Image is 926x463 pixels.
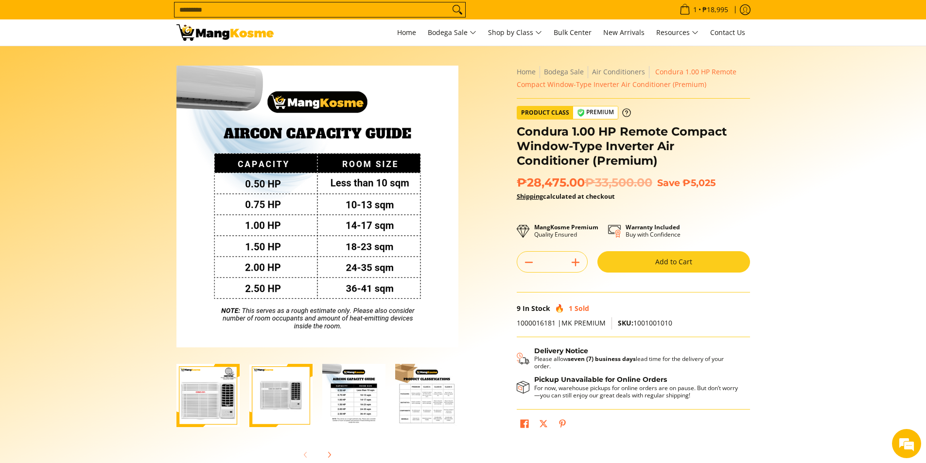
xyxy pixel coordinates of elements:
[575,304,589,313] span: Sold
[523,304,550,313] span: In Stock
[5,265,185,299] textarea: Type your message and click 'Submit'
[517,106,573,119] span: Product Class
[534,346,588,355] strong: Delivery Notice
[176,66,458,347] img: Condura 1.00 HP Remote Compact Window-Type Inverter Air Conditioner (Premium)
[568,355,636,363] strong: seven (7) business days
[537,417,550,433] a: Post on X
[682,177,716,189] span: ₱5,025
[176,24,274,41] img: Condura Compact Inverter Aircon 1 HP - Class B l Mang Kosme
[428,27,476,39] span: Bodega Sale
[483,19,547,46] a: Shop by Class
[651,19,703,46] a: Resources
[705,19,750,46] a: Contact Us
[397,28,416,37] span: Home
[517,175,652,190] span: ₱28,475.00
[564,255,587,270] button: Add
[517,192,615,201] strong: calculated at checkout
[423,19,481,46] a: Bodega Sale
[142,299,176,312] em: Submit
[517,67,536,76] a: Home
[603,28,645,37] span: New Arrivals
[488,27,542,39] span: Shop by Class
[517,106,631,120] a: Product Class Premium
[159,5,183,28] div: Minimize live chat window
[626,223,680,231] strong: Warranty Included
[517,66,750,91] nav: Breadcrumbs
[618,318,633,327] span: SKU:
[597,251,750,273] button: Add to Cart
[692,6,699,13] span: 1
[517,304,521,313] span: 9
[677,4,731,15] span: •
[395,364,458,427] img: Condura 1.00 HP Remote Compact Window-Type Inverter Air Conditioner (Premium)-4
[392,19,421,46] a: Home
[534,223,598,231] strong: MangKosme Premium
[554,28,592,37] span: Bulk Center
[569,304,573,313] span: 1
[534,384,740,399] p: For now, warehouse pickups for online orders are on pause. But don’t worry—you can still enjoy ou...
[626,223,681,238] p: Buy with Confidence
[577,109,585,117] img: premium-badge-icon.webp
[283,19,750,46] nav: Main Menu
[322,364,385,427] img: Condura 1.00 HP Remote Compact Window-Type Inverter Air Conditioner (Premium)-3
[517,255,541,270] button: Subtract
[517,318,606,327] span: 1000016181 |MK PREMIUM
[598,19,649,46] a: New Arrivals
[517,67,736,89] span: Condura 1.00 HP Remote Compact Window-Type Inverter Air Conditioner (Premium)
[20,122,170,221] span: We are offline. Please leave us a message.
[701,6,730,13] span: ₱18,995
[585,175,652,190] del: ₱33,500.00
[657,177,680,189] span: Save
[573,106,618,119] span: Premium
[517,124,750,168] h1: Condura 1.00 HP Remote Compact Window-Type Inverter Air Conditioner (Premium)
[518,417,531,433] a: Share on Facebook
[592,67,645,76] a: Air Conditioners
[534,375,667,384] strong: Pickup Unavailable for Online Orders
[549,19,596,46] a: Bulk Center
[544,67,584,76] a: Bodega Sale
[656,27,699,39] span: Resources
[176,364,240,427] img: Condura 1.00 HP Remote Compact Window-Type Inverter Air Conditioner (Premium)-1
[450,2,465,17] button: Search
[534,355,740,370] p: Please allow lead time for the delivery of your order.
[517,192,543,201] a: Shipping
[249,365,313,427] img: Condura 1.00 HP Remote Compact Window-Type Inverter Air Conditioner (Premium)-2
[534,223,598,238] p: Quality Ensured
[556,417,569,433] a: Pin on Pinterest
[710,28,745,37] span: Contact Us
[51,54,163,67] div: Leave a message
[618,318,672,327] span: 1001001010
[517,347,740,370] button: Shipping & Delivery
